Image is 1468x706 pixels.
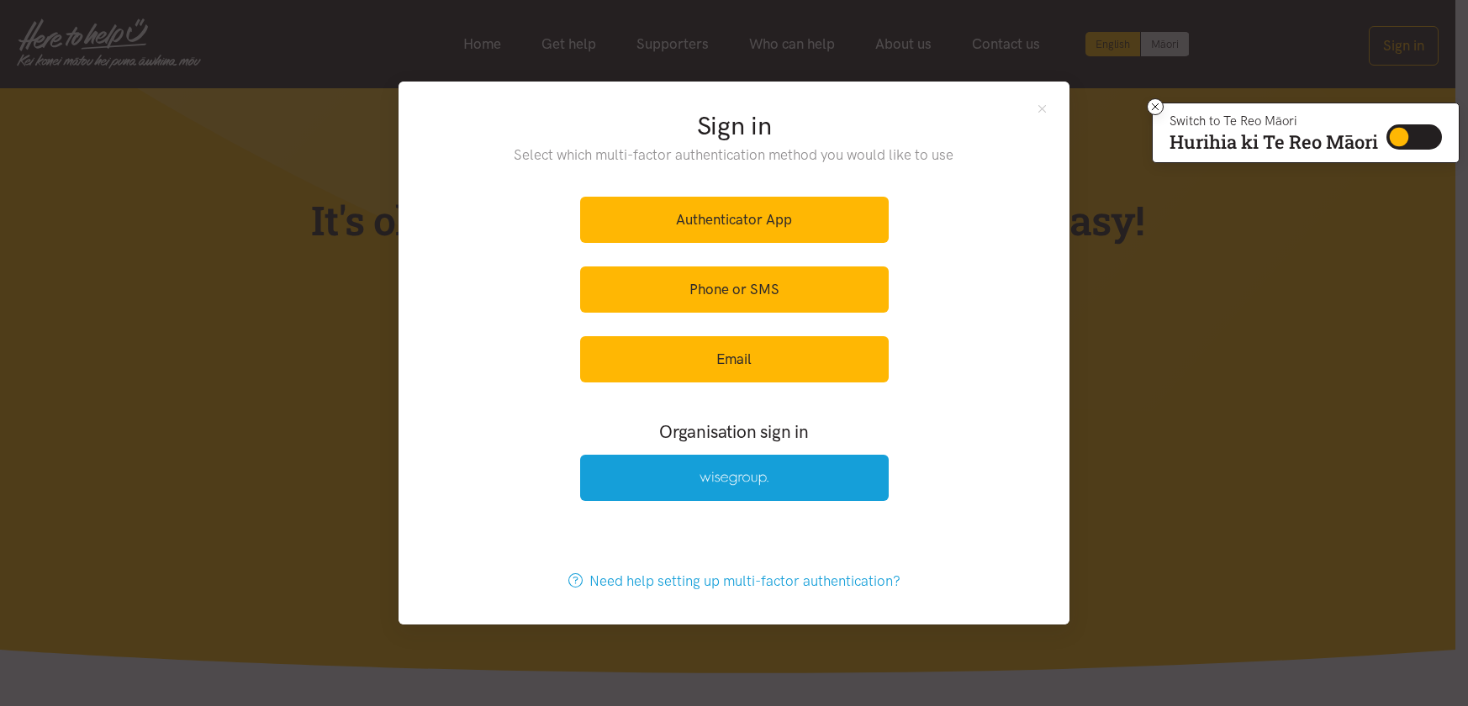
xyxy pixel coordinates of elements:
a: Need help setting up multi-factor authentication? [551,558,918,604]
p: Select which multi-factor authentication method you would like to use [480,144,989,166]
a: Phone or SMS [580,266,889,313]
h2: Sign in [480,108,989,144]
p: Switch to Te Reo Māori [1170,116,1378,126]
button: Close [1035,102,1049,116]
a: Authenticator App [580,197,889,243]
img: Wise Group [700,472,768,486]
a: Email [580,336,889,382]
h3: Organisation sign in [534,419,934,444]
p: Hurihia ki Te Reo Māori [1170,134,1378,150]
